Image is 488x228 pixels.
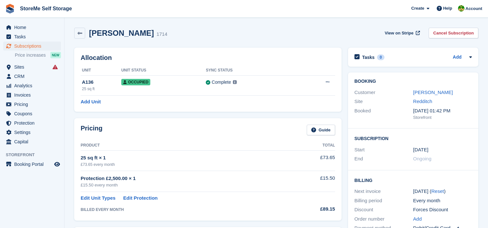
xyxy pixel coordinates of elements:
span: Account [465,5,482,12]
a: menu [3,109,61,118]
span: View on Stripe [385,30,413,36]
a: menu [3,160,61,169]
span: Help [443,5,452,12]
a: menu [3,32,61,41]
div: Customer [354,89,413,96]
img: stora-icon-8386f47178a22dfd0bd8f6a31ec36ba5ce8667c1dd55bd0f319d3a0aa187defe.svg [5,4,15,14]
time: 2021-10-07 23:00:00 UTC [413,146,428,154]
span: Create [411,5,424,12]
h2: Billing [354,177,472,183]
span: Occupied [121,79,150,85]
span: Home [14,23,53,32]
h2: Tasks [362,54,375,60]
h2: [PERSON_NAME] [89,29,154,37]
div: Billing period [354,197,413,204]
h2: Allocation [81,54,335,62]
span: Invoices [14,90,53,100]
div: £15.50 every month [81,182,294,188]
td: £15.50 [294,171,335,192]
span: Tasks [14,32,53,41]
div: Storefront [413,114,472,121]
img: StorMe [458,5,464,12]
div: 1714 [156,31,167,38]
div: Order number [354,215,413,223]
a: menu [3,119,61,128]
div: Discount [354,206,413,214]
i: Smart entry sync failures have occurred [53,64,58,70]
span: Settings [14,128,53,137]
div: Forces Discount [413,206,472,214]
span: Protection [14,119,53,128]
div: [DATE] ( ) [413,188,472,195]
div: 25 sq ft [82,86,121,92]
a: menu [3,81,61,90]
h2: Subscription [354,135,472,141]
span: Storefront [6,152,64,158]
div: [DATE] 01:42 PM [413,107,472,115]
span: Analytics [14,81,53,90]
span: Price increases [15,52,46,58]
span: Capital [14,137,53,146]
h2: Booking [354,79,472,84]
span: Pricing [14,100,53,109]
th: Unit [81,65,121,76]
a: menu [3,62,61,71]
a: Add Unit [81,98,101,106]
a: Edit Protection [123,195,158,202]
div: NEW [50,52,61,58]
a: menu [3,42,61,51]
div: Every month [413,197,472,204]
a: Add [413,215,422,223]
a: View on Stripe [382,28,421,38]
a: menu [3,100,61,109]
a: Redditch [413,99,432,104]
div: Start [354,146,413,154]
div: Next invoice [354,188,413,195]
th: Total [294,140,335,151]
td: £73.65 [294,150,335,171]
div: Site [354,98,413,105]
div: 0 [377,54,384,60]
a: Reset [431,188,444,194]
a: menu [3,72,61,81]
a: Cancel Subscription [429,28,478,38]
div: End [354,155,413,163]
th: Product [81,140,294,151]
div: BILLED EVERY MONTH [81,207,294,213]
div: £73.65 every month [81,162,294,167]
a: Guide [307,125,335,135]
div: 25 sq ft × 1 [81,154,294,162]
div: Booked [354,107,413,121]
a: menu [3,128,61,137]
h2: Pricing [81,125,103,135]
span: Subscriptions [14,42,53,51]
span: Ongoing [413,156,432,161]
a: Edit Unit Types [81,195,115,202]
th: Unit Status [121,65,206,76]
a: menu [3,23,61,32]
a: StoreMe Self Storage [17,3,75,14]
th: Sync Status [206,65,296,76]
a: menu [3,90,61,100]
a: menu [3,137,61,146]
a: [PERSON_NAME] [413,90,453,95]
span: Booking Portal [14,160,53,169]
span: Coupons [14,109,53,118]
div: £89.15 [294,205,335,213]
a: Preview store [53,160,61,168]
img: icon-info-grey-7440780725fd019a000dd9b08b2336e03edf1995a4989e88bcd33f0948082b44.svg [233,80,237,84]
div: A136 [82,79,121,86]
a: Add [453,54,462,61]
span: CRM [14,72,53,81]
a: Price increases NEW [15,52,61,59]
div: Complete [212,79,231,86]
span: Sites [14,62,53,71]
div: Protection £2,500.00 × 1 [81,175,294,182]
